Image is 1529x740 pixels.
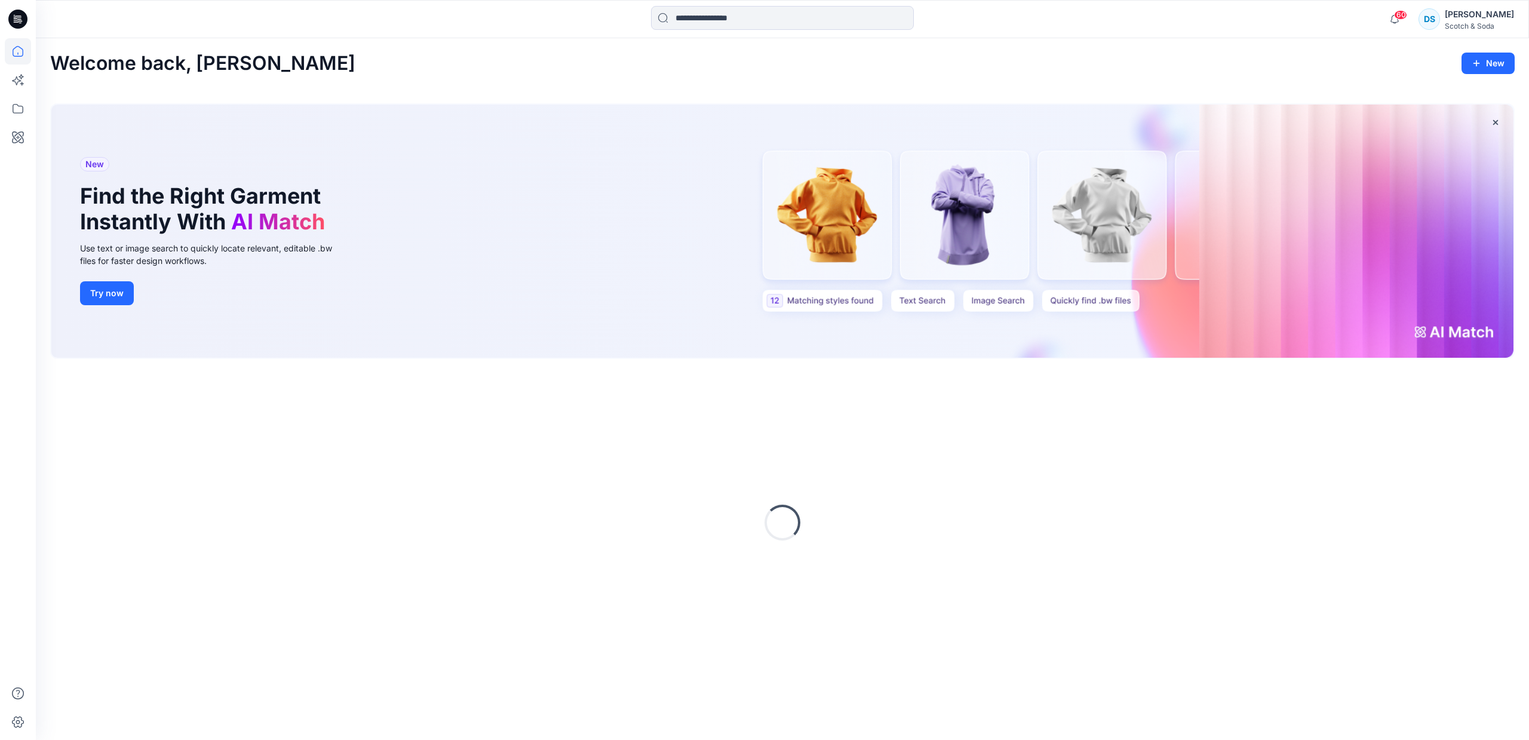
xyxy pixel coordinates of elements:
[50,53,355,75] h2: Welcome back, [PERSON_NAME]
[231,208,325,235] span: AI Match
[80,183,331,235] h1: Find the Right Garment Instantly With
[80,242,349,267] div: Use text or image search to quickly locate relevant, editable .bw files for faster design workflows.
[80,281,134,305] button: Try now
[1394,10,1407,20] span: 60
[85,157,104,171] span: New
[1445,22,1514,30] div: Scotch & Soda
[1445,7,1514,22] div: [PERSON_NAME]
[1419,8,1440,30] div: DS
[1462,53,1515,74] button: New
